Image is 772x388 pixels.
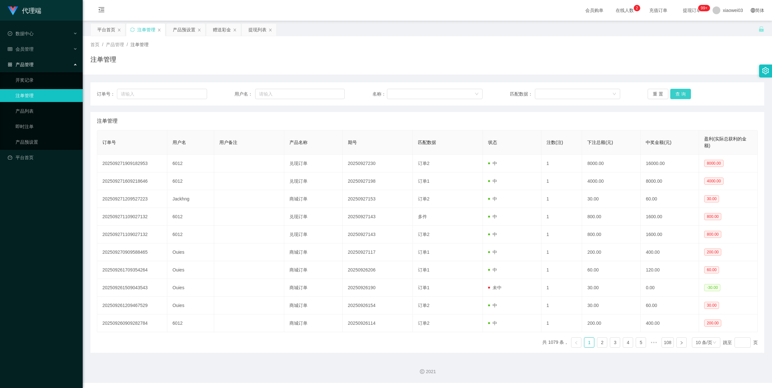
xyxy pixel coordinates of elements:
a: 2 [597,338,607,347]
td: 商城订单 [284,314,343,332]
span: / [102,42,103,47]
td: 商城订单 [284,261,343,279]
td: Ouies [167,297,214,314]
span: 用户名 [172,140,186,145]
h1: 代理端 [22,0,41,21]
div: 注单管理 [137,24,155,36]
td: 202509261709354264 [97,261,167,279]
span: 订单1 [418,267,430,272]
span: 产品名称 [289,140,308,145]
li: 4 [623,337,633,348]
sup: 1206 [698,5,710,11]
span: 8000.00 [704,160,723,167]
td: 8000.00 [641,172,699,190]
span: 800.00 [704,213,721,220]
td: 20250927143 [343,208,413,226]
a: 即时注单 [16,120,78,133]
td: 400.00 [641,243,699,261]
a: 代理端 [8,8,41,13]
span: / [127,42,128,47]
td: 202509261209467529 [97,297,167,314]
span: 订单1 [418,250,430,255]
td: 6012 [167,226,214,243]
td: 120.00 [641,261,699,279]
td: 30.00 [582,190,641,208]
span: 订单2 [418,161,430,166]
sup: 2 [634,5,640,11]
div: 产品预设置 [173,24,195,36]
span: 多件 [418,214,427,219]
td: 1 [541,190,582,208]
td: 202509271209527223 [97,190,167,208]
a: 产品预设置 [16,136,78,148]
td: 16000.00 [641,155,699,172]
i: 图标: close [233,28,237,32]
td: Ouies [167,279,214,297]
td: 兑现订单 [284,208,343,226]
td: 1 [541,226,582,243]
td: 200.00 [582,314,641,332]
span: 未中 [488,285,502,290]
a: 图标: dashboard平台首页 [8,151,78,164]
td: 30.00 [582,297,641,314]
i: 图标: left [574,341,578,345]
td: 商城订单 [284,243,343,261]
td: 4000.00 [582,172,641,190]
span: 中 [488,232,497,237]
span: 800.00 [704,231,721,238]
span: 名称： [372,91,387,97]
a: 开奖记录 [16,74,78,87]
td: 6012 [167,314,214,332]
td: 20250927230 [343,155,413,172]
i: 图标: right [680,341,683,345]
a: 3 [610,338,620,347]
div: 赠送彩金 [213,24,231,36]
li: 108 [662,337,673,348]
span: 注数(注) [547,140,563,145]
span: 中 [488,179,497,184]
i: 图标: unlock [758,26,764,32]
div: 平台首页 [97,24,115,36]
span: 30.00 [704,195,719,202]
span: 4000.00 [704,178,723,185]
span: 注单管理 [130,42,149,47]
span: 中 [488,161,497,166]
span: 中 [488,267,497,272]
span: 产品管理 [106,42,124,47]
td: Ouies [167,243,214,261]
td: 1 [541,297,582,314]
td: 商城订单 [284,279,343,297]
i: 图标: close [117,28,121,32]
div: 跳至 页 [723,337,758,348]
span: 期号 [348,140,357,145]
td: 400.00 [641,314,699,332]
span: 订单号： [97,91,117,97]
td: 商城订单 [284,297,343,314]
i: 图标: close [157,28,161,32]
td: 60.00 [641,190,699,208]
td: 商城订单 [284,190,343,208]
span: 用户名： [235,91,255,97]
div: 2021 [88,368,767,375]
i: 图标: down [612,92,616,97]
i: 图标: close [268,28,272,32]
td: 兑现订单 [284,172,343,190]
i: 图标: sync [130,27,135,32]
span: 在线人数 [612,8,637,13]
i: 图标: down [713,341,716,345]
div: 提现列表 [248,24,266,36]
span: 状态 [488,140,497,145]
button: 重 置 [648,89,668,99]
span: 匹配数据： [510,91,535,97]
a: 1 [584,338,594,347]
span: 订单1 [418,285,430,290]
span: 中 [488,250,497,255]
p: 2 [636,5,638,11]
i: 图标: appstore-o [8,62,12,67]
span: 订单2 [418,321,430,326]
span: 盈利(实际总获利的金额) [704,136,746,148]
td: 8000.00 [582,155,641,172]
span: 中奖金额(元) [646,140,671,145]
td: 6012 [167,172,214,190]
td: 20250926154 [343,297,413,314]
